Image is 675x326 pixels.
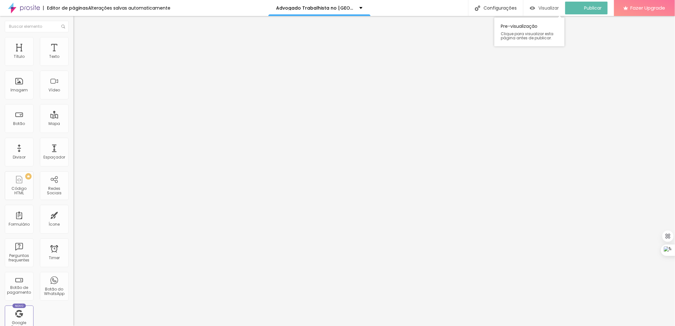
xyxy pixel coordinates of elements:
[41,287,67,296] div: Botão do WhatsApp
[276,6,355,10] p: Advogado Trabalhista no [GEOGRAPHIC_DATA] SP
[12,304,26,308] div: Novo
[584,5,602,11] span: Publicar
[49,256,60,260] div: Timer
[538,5,559,11] span: Visualizar
[43,6,88,10] div: Editor de páginas
[11,88,28,92] div: Imagem
[49,121,60,126] div: Mapa
[565,2,608,14] button: Publicar
[523,2,565,14] button: Visualizar
[9,222,30,227] div: Formulário
[88,6,170,10] div: Alterações salvas automaticamente
[13,121,25,126] div: Botão
[49,54,59,59] div: Texto
[61,25,65,28] img: Icone
[530,5,535,11] img: view-1.svg
[43,155,65,159] div: Espaçador
[501,32,558,40] span: Clique para visualizar esta página antes de publicar.
[41,186,67,196] div: Redes Sociais
[73,16,675,326] iframe: Editor
[13,155,26,159] div: Divisor
[14,54,25,59] div: Título
[475,5,480,11] img: Icone
[6,285,32,295] div: Botão de pagamento
[6,186,32,196] div: Código HTML
[494,18,565,46] div: Pre-visualização
[49,222,60,227] div: Ícone
[631,5,665,11] span: Fazer Upgrade
[49,88,60,92] div: Vídeo
[5,21,69,32] input: Buscar elemento
[6,253,32,263] div: Perguntas frequentes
